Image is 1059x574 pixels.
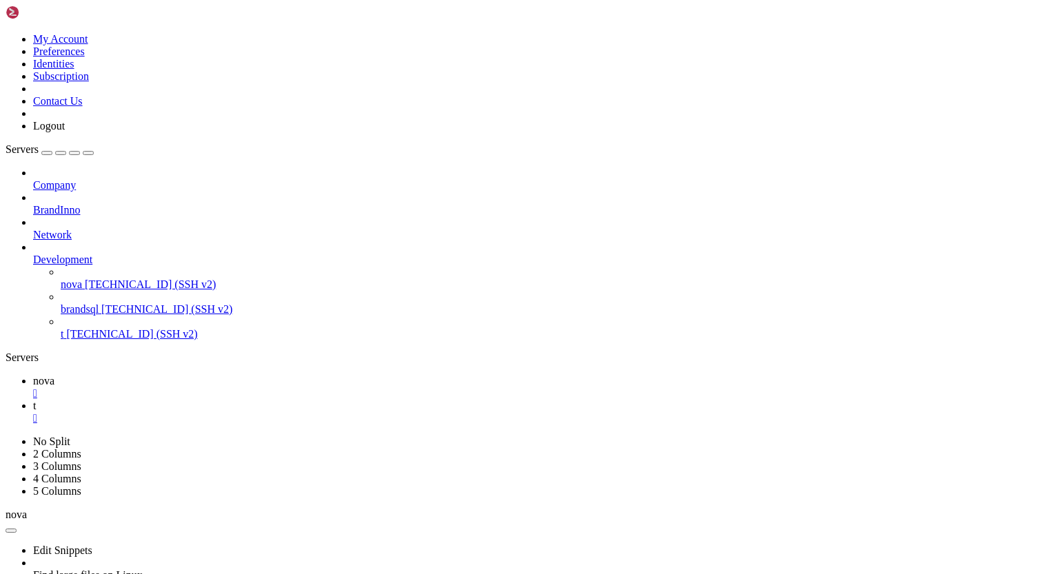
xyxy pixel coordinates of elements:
a: Identities [33,58,74,70]
span: 例 [90,181,102,193]
x-row: 5. ... [6,52,879,64]
span: 虚 [81,99,92,111]
span: 已 [46,170,57,181]
span: 口 [115,17,127,29]
span: 如 [102,181,114,193]
span: 以 [371,170,383,181]
span: 启 [75,240,87,252]
span: t [33,400,36,411]
span: 已 [85,123,97,134]
span: 放 [92,17,103,29]
li: Development [33,241,1053,340]
span: 您 [139,158,150,170]
span: nova [6,509,27,520]
span: 设 [467,158,478,170]
span: 务 [92,158,104,170]
span: 置 [162,99,174,111]
span: 正 [11,76,23,88]
x-row: - VM110 (IP: [TECHNICAL_ID]) ... [6,76,879,88]
span: 存 [108,123,119,134]
span: 端 [405,170,417,181]
span: 存 [57,99,69,111]
span: 里 [327,158,339,170]
span: 检 [116,158,128,170]
x-row: Access denied [6,6,879,17]
span: 完 [75,216,87,228]
span: 应 [180,240,192,252]
span: 完 [174,99,185,111]
span: 宿 [23,41,34,52]
span: 上 [175,181,187,193]
span: 例 [276,170,288,181]
span: 范 [429,170,441,181]
span: 必 [104,158,116,170]
span: 为 [57,170,69,181]
span: 口 [417,170,429,181]
span: 络 [17,216,29,228]
div:  [33,387,1053,400]
span: 主 [34,41,46,52]
span: 则 [73,123,85,134]
x-row: ... [6,17,879,29]
span: 机 [104,99,116,111]
span: 规 [212,88,224,99]
span: 网 [6,216,17,228]
span: 的 [374,158,385,170]
x-row: ===== iptables ===== [6,146,879,158]
span: 的 [116,99,128,111]
span: 为 [34,64,46,76]
span: 规 [29,216,41,228]
span: 置 [201,64,212,76]
span: 在 [23,76,34,88]
span: 配 [22,17,34,29]
span: 火 [443,158,455,170]
span: 有 [34,99,46,111]
span: 规 [81,41,92,52]
span: 拟 [132,52,144,64]
span: Development [33,254,92,265]
span: brandsql [61,303,99,315]
span: 更 [238,240,250,252]
x-row: tcp 22 [6,29,879,41]
span: 配 [40,52,52,64]
span: 则 [92,41,104,52]
span: 为 [34,88,46,99]
span: 网 [115,170,127,181]
x-row: 4. ... [6,6,879,17]
a: My Account [33,33,88,45]
span: Servers [6,143,39,155]
span: 则 [41,216,52,228]
span: 规 [212,64,224,76]
span: 在 [69,99,81,111]
li: brandsql [TECHNICAL_ID] (SSH v2) [61,291,1053,316]
x-row: VM : [6,287,879,298]
span: 虚 [87,240,99,252]
span: 如 [243,158,255,170]
span: 规 [61,123,73,134]
span: 则 [224,76,236,88]
a: t [TECHNICAL_ID] (SSH v2) [61,328,1053,340]
span: 口 [210,181,221,193]
span: 商 [220,158,232,170]
span: 宿 [46,17,57,29]
span: 务 [185,158,197,170]
span: 等 [350,158,362,170]
span: 口 [102,29,114,41]
span: 请 [81,158,92,170]
span: 。 [150,41,162,52]
span: 查 [127,158,139,170]
span: ： [69,158,81,170]
span: 使 [272,240,284,252]
span: 动 [17,52,28,64]
span: 如 [288,170,299,181]
span: 重 [63,240,75,252]
span: 更 [6,193,17,205]
span: 有 [74,52,86,64]
span: 以 [22,181,34,193]
span: 。 [119,123,131,134]
a: nova [TECHNICAL_ID] (SSH v2) [61,278,1053,291]
x-row: /usr/local/bin/[DOMAIN_NAME] --restart-vm-nic [6,252,879,263]
span: 必 [196,170,208,181]
span: 为 [34,76,46,88]
span: 机 [46,41,58,52]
